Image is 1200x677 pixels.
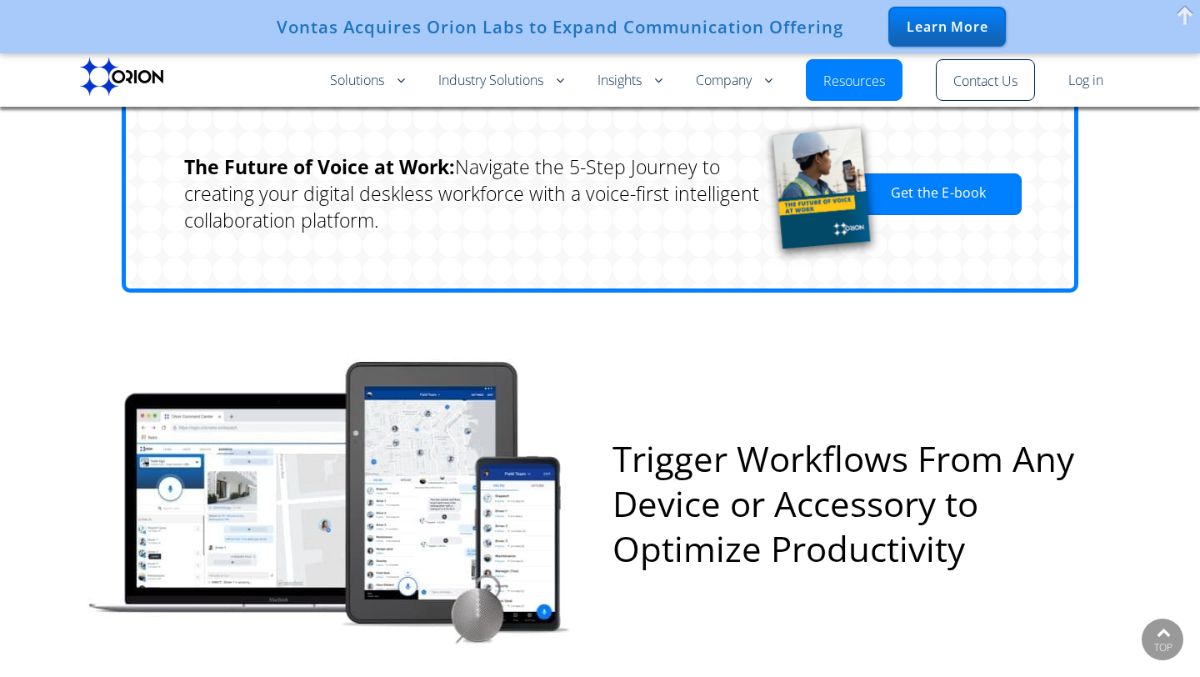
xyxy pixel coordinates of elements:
div: Vontas Acquires Orion Labs to Expand Communication Offering [277,17,843,37]
img: push-to-talk devices Orion 2022 [80,351,580,651]
a: Navigate the 5-Step Journey to creating your digital deskless workforce with a voice-first intell... [184,153,759,234]
a: Contact Us [953,72,1017,92]
a: Industry Solutions [438,71,564,91]
a: Solutions [330,71,405,91]
img: the-future-of-voice-at-work-cover-vert.png [759,120,884,268]
img: Orion labs Black logo [80,58,163,96]
iframe: Chat Widget [1117,597,1200,677]
a: Log in [1068,71,1103,91]
a: The Future of Voice at Work: [184,153,455,181]
a: Get the E-book [855,173,1022,215]
a: Insights [597,71,662,91]
div: Learn More [888,7,1006,47]
a: Company [696,71,772,91]
a: Resources [823,72,885,92]
p: Trigger Workflows From Any Device or Accessory to Optimize Productivity [612,436,1121,572]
